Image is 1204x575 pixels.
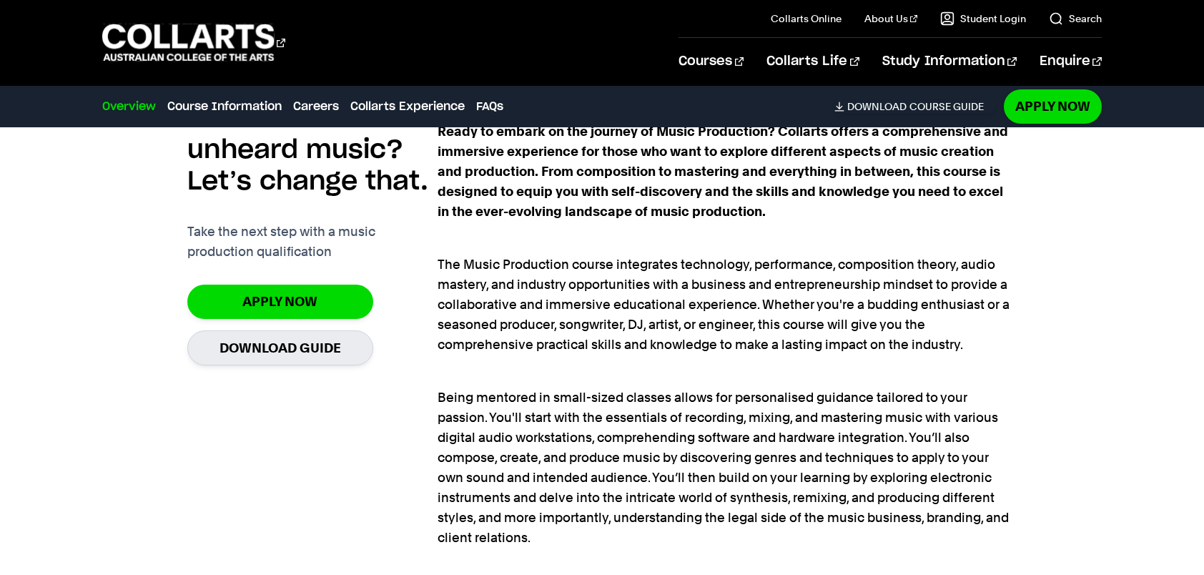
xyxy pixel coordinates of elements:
[1049,11,1102,26] a: Search
[167,98,282,115] a: Course Information
[438,235,1017,355] p: The Music Production course integrates technology, performance, composition theory, audio mastery...
[102,22,285,63] div: Go to homepage
[679,38,744,85] a: Courses
[476,98,503,115] a: FAQs
[187,103,438,197] h2: Folders full of unheard music? Let’s change that.
[187,222,438,262] p: Take the next step with a music production qualification
[834,100,995,113] a: DownloadCourse Guide
[1040,38,1102,85] a: Enquire
[187,285,373,318] a: Apply Now
[350,98,465,115] a: Collarts Experience
[882,38,1017,85] a: Study Information
[438,368,1017,548] p: Being mentored in small-sized classes allows for personalised guidance tailored to your passion. ...
[940,11,1026,26] a: Student Login
[1004,89,1102,123] a: Apply Now
[766,38,859,85] a: Collarts Life
[293,98,339,115] a: Careers
[847,100,907,113] span: Download
[864,11,917,26] a: About Us
[438,124,1008,219] strong: Ready to embark on the journey of Music Production? Collarts offers a comprehensive and immersive...
[102,98,156,115] a: Overview
[187,330,373,365] a: Download Guide
[771,11,842,26] a: Collarts Online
